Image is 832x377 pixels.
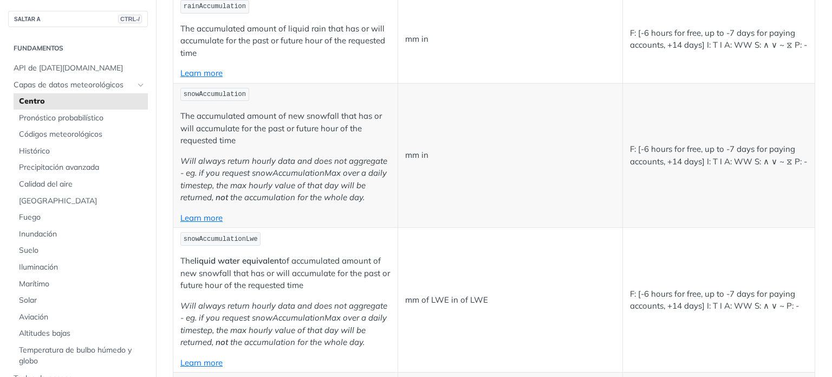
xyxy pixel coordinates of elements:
font: Histórico [19,146,50,156]
a: Temperatura de bulbo húmedo y globo [14,342,148,369]
font: Suelo [19,245,38,255]
font: Inundación [19,229,57,239]
p: F: [-6 hours for free, up to -7 days for paying accounts, +14 days] I: T I A: WW S: ∧ ∨ ~ P: - [630,288,808,312]
font: Precipitación avanzada [19,162,99,172]
em: Will always return hourly data and does not aggregate - eg. if you request snowAccumulationMax ov... [180,301,387,348]
span: snowAccumulationLwe [184,235,258,243]
font: Marítimo [19,279,49,289]
font: Capas de datos meteorológicos [14,80,123,90]
p: mm in [405,33,615,46]
button: SALTAR ACTRL-/ [8,11,148,27]
a: Códigos meteorológicos [14,126,148,143]
font: Fuego [19,212,41,222]
em: the accumulation for the whole day. [230,192,365,202]
font: API de [DATE][DOMAIN_NAME] [14,63,123,73]
a: Fuego [14,209,148,226]
a: Inundación [14,226,148,242]
button: Hide subpages for Weather Data Layers [136,81,145,90]
em: the accumulation for the whole day. [230,337,365,347]
span: rainAccumulation [184,3,246,10]
a: Precipitación avanzada [14,159,148,176]
p: F: [-6 hours for free, up to -7 days for paying accounts, +14 days] I: T I A: WW S: ∧ ∨ ~ ⧖ P: - [630,27,808,52]
p: The of accumulated amount of new snowfall that has or will accumulate for the past or future hour... [180,255,391,292]
p: The accumulated amount of new snowfall that has or will accumulate for the past or future hour of... [180,110,391,147]
font: Calidad del aire [19,179,73,189]
a: Marítimo [14,276,148,292]
a: Centro [14,93,148,110]
p: The accumulated amount of liquid rain that has or will accumulate for the past or future hour of ... [180,23,391,60]
span: snowAccumulation [184,91,246,98]
a: Histórico [14,143,148,159]
strong: not [216,192,228,202]
p: F: [-6 hours for free, up to -7 days for paying accounts, +14 days] I: T I A: WW S: ∧ ∨ ~ ⧖ P: - [630,143,808,168]
a: Learn more [180,68,223,78]
a: [GEOGRAPHIC_DATA] [14,193,148,209]
font: Fundamentos [14,44,63,52]
a: Calidad del aire [14,176,148,193]
p: mm of LWE in of LWE [405,294,615,306]
font: Códigos meteorológicos [19,129,102,139]
font: Centro [19,96,45,106]
strong: not [216,337,228,347]
font: Altitudes bajas [19,328,70,338]
font: Temperatura de bulbo húmedo y globo [19,345,132,366]
a: Suelo [14,242,148,259]
strong: liquid water equivalent [194,255,282,266]
font: SALTAR A [14,16,41,22]
a: Solar [14,292,148,309]
a: Altitudes bajas [14,325,148,342]
font: Iluminación [19,262,58,272]
span: CTRL-/ [118,15,142,23]
a: API de [DATE][DOMAIN_NAME] [8,60,148,76]
em: Will always return hourly data and does not aggregate - eg. if you request snowAccumulationMax ov... [180,156,387,203]
font: Solar [19,295,37,305]
a: Aviación [14,309,148,325]
font: Pronóstico probabilístico [19,113,103,123]
a: Pronóstico probabilístico [14,110,148,126]
font: [GEOGRAPHIC_DATA] [19,196,97,206]
a: Learn more [180,213,223,223]
font: Aviación [19,312,48,322]
a: Iluminación [14,259,148,276]
p: mm in [405,149,615,162]
a: Capas de datos meteorológicosHide subpages for Weather Data Layers [8,77,148,93]
a: Learn more [180,357,223,368]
